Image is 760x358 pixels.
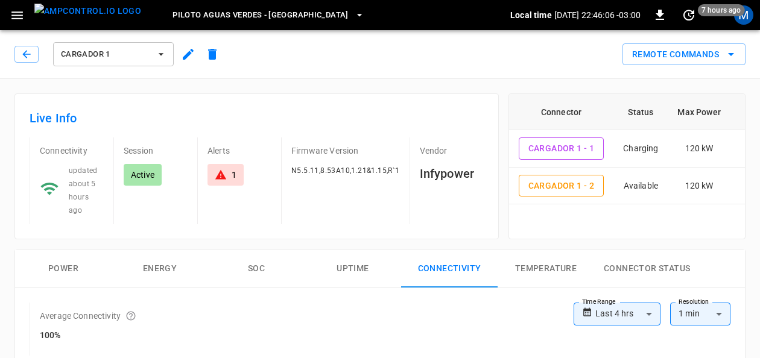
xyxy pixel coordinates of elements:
p: Local time [510,9,552,21]
p: Firmware Version [291,145,400,157]
p: [DATE] 22:46:06 -03:00 [554,9,641,21]
div: 1 [232,169,236,181]
th: Connector [509,94,614,130]
div: 1 min [670,303,730,325]
td: 120 kW [668,168,730,205]
span: updated about 5 hours ago [69,166,98,215]
p: Average Connectivity [40,310,121,322]
p: Active [131,169,154,181]
h6: 100% [40,329,136,342]
label: Resolution [679,297,709,307]
button: Uptime [305,250,401,288]
span: 7 hours ago [698,4,745,16]
p: Connectivity [40,145,104,157]
h6: Live Info [30,108,484,128]
p: Alerts [207,145,271,157]
span: Cargador 1 [61,48,150,61]
img: ampcontrol.io logo [34,4,141,19]
div: profile-icon [734,5,753,25]
div: remote commands options [622,43,746,66]
label: Time Range [582,297,616,307]
p: Vendor [420,145,484,157]
th: Max Power [668,94,730,130]
button: Cargador 1 - 1 [519,137,604,160]
button: Connectivity [401,250,498,288]
td: Charging [613,130,668,168]
p: Session [124,145,188,157]
span: Piloto Aguas Verdes - [GEOGRAPHIC_DATA] [173,8,349,22]
button: SOC [208,250,305,288]
button: Temperature [498,250,594,288]
td: Available [613,168,668,205]
button: set refresh interval [679,5,698,25]
td: 120 kW [668,130,730,168]
button: Cargador 1 [53,42,174,66]
button: Power [15,250,112,288]
h6: Infypower [420,164,484,183]
button: Piloto Aguas Verdes - [GEOGRAPHIC_DATA] [168,4,369,27]
div: Last 4 hrs [595,303,660,325]
span: N5.5.11,8.53A10,1.21&1.15,R`1 [291,166,400,175]
th: Status [613,94,668,130]
button: Energy [112,250,208,288]
button: Cargador 1 - 2 [519,175,604,197]
button: Remote Commands [622,43,746,66]
button: Connector Status [594,250,700,288]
